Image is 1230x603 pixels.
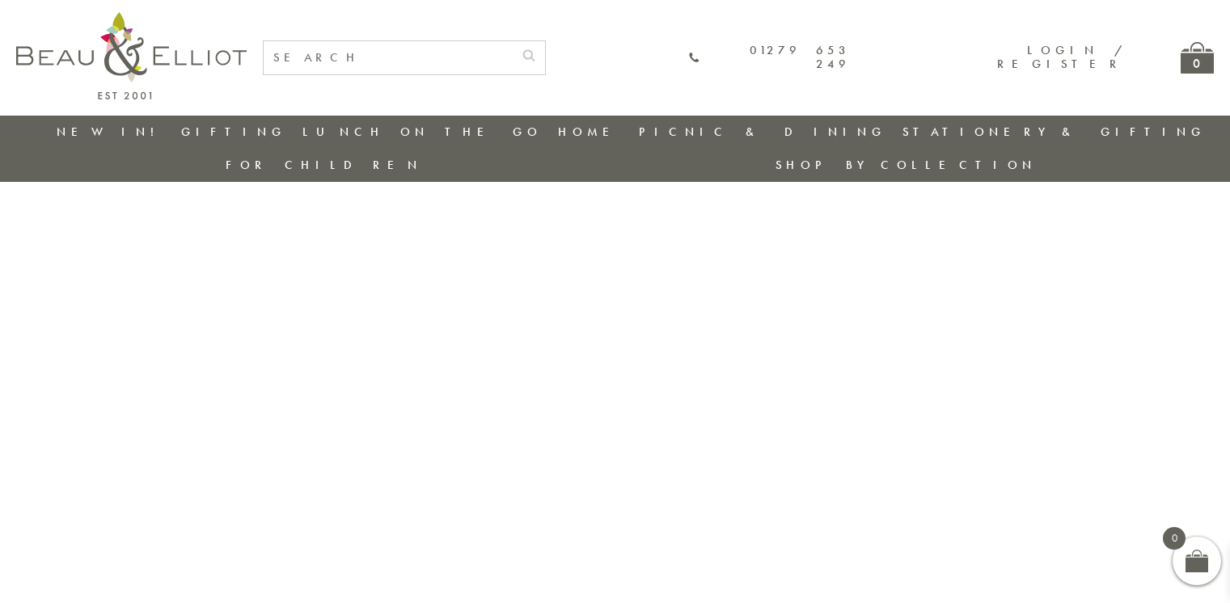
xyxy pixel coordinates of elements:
a: Stationery & Gifting [902,124,1206,140]
a: New in! [57,124,165,140]
a: Lunch On The Go [302,124,542,140]
span: 0 [1163,527,1186,550]
a: Picnic & Dining [639,124,886,140]
a: Shop by collection [776,157,1037,173]
a: Gifting [181,124,286,140]
img: logo [16,12,247,99]
a: 0 [1181,42,1214,74]
a: Home [558,124,623,140]
a: Login / Register [997,42,1124,72]
a: 01279 653 249 [688,44,850,72]
a: For Children [226,157,422,173]
input: SEARCH [264,41,513,74]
